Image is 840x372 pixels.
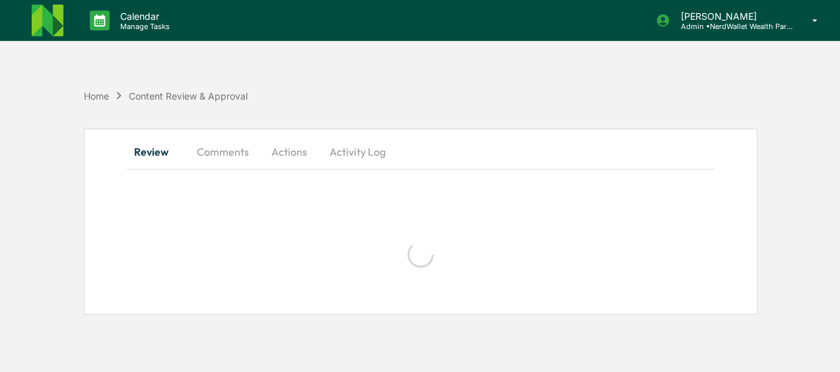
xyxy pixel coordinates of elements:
[110,11,176,22] p: Calendar
[110,22,176,31] p: Manage Tasks
[127,136,715,168] div: secondary tabs example
[260,136,319,168] button: Actions
[319,136,396,168] button: Activity Log
[32,5,63,36] img: logo
[84,90,109,102] div: Home
[186,136,260,168] button: Comments
[670,11,793,22] p: [PERSON_NAME]
[127,136,186,168] button: Review
[670,22,793,31] p: Admin • NerdWallet Wealth Partners
[129,90,248,102] div: Content Review & Approval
